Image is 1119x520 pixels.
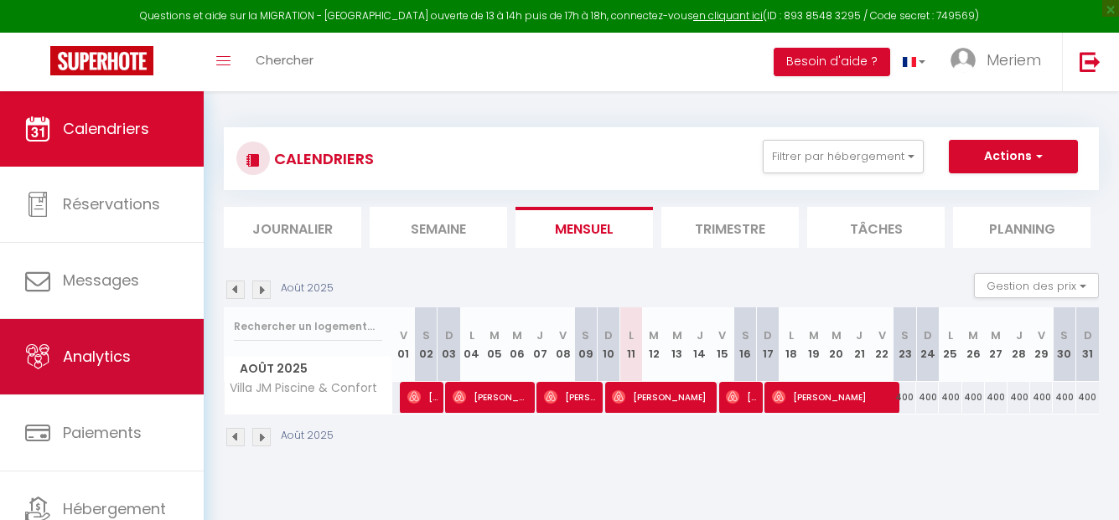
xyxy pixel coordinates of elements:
[63,118,149,139] span: Calendriers
[604,327,613,343] abbr: D
[789,327,794,343] abbr: L
[1076,382,1099,413] div: 400
[878,327,886,343] abbr: V
[407,381,438,413] span: [PERSON_NAME]
[780,307,802,382] th: 18
[1030,382,1053,413] div: 400
[281,281,334,296] p: Août 2025
[757,307,780,382] th: 17
[871,307,894,382] th: 22
[985,307,1008,382] th: 27
[953,207,1091,248] li: Planning
[688,307,711,382] th: 14
[415,307,438,382] th: 02
[629,327,634,343] abbr: L
[225,357,391,381] span: Août 2025
[529,307,552,382] th: 07
[256,51,313,69] span: Chercher
[243,33,326,91] a: Chercher
[1076,307,1099,382] th: 31
[597,307,619,382] th: 10
[1030,307,1053,382] th: 29
[649,327,659,343] abbr: M
[711,307,733,382] th: 15
[718,327,726,343] abbr: V
[1080,51,1101,72] img: logout
[924,327,932,343] abbr: D
[764,327,772,343] abbr: D
[939,307,961,382] th: 25
[949,140,1078,173] button: Actions
[831,327,842,343] abbr: M
[227,382,377,394] span: Villa JM Piscine & Confort
[802,307,825,382] th: 19
[901,327,909,343] abbr: S
[445,327,453,343] abbr: D
[672,327,682,343] abbr: M
[991,327,1001,343] abbr: M
[453,381,528,413] span: [PERSON_NAME]
[370,207,507,248] li: Semaine
[742,327,749,343] abbr: S
[612,381,710,413] span: [PERSON_NAME]
[63,346,131,367] span: Analytics
[987,49,1041,70] span: Meriem
[807,207,945,248] li: Tâches
[763,140,924,173] button: Filtrer par hébergement
[506,307,529,382] th: 06
[234,311,382,342] input: Rechercher un logement...
[726,381,756,413] span: [PERSON_NAME]
[400,327,407,343] abbr: V
[1008,382,1030,413] div: 400
[515,207,653,248] li: Mensuel
[620,307,643,382] th: 11
[63,270,139,291] span: Messages
[962,307,985,382] th: 26
[916,382,939,413] div: 400
[422,327,430,343] abbr: S
[63,193,160,214] span: Réservations
[1008,307,1030,382] th: 28
[1053,307,1075,382] th: 30
[552,307,574,382] th: 08
[1084,327,1092,343] abbr: D
[559,327,567,343] abbr: V
[948,327,953,343] abbr: L
[1053,382,1075,413] div: 400
[281,428,334,444] p: Août 2025
[974,273,1099,298] button: Gestion des prix
[938,33,1062,91] a: ... Meriem
[469,327,474,343] abbr: L
[643,307,666,382] th: 12
[916,307,939,382] th: 24
[1038,327,1045,343] abbr: V
[270,140,374,178] h3: CALENDRIERS
[666,307,688,382] th: 13
[774,48,890,76] button: Besoin d'aide ?
[224,207,361,248] li: Journalier
[544,381,597,413] span: [PERSON_NAME]
[856,327,863,343] abbr: J
[693,8,763,23] a: en cliquant ici
[848,307,871,382] th: 21
[772,381,893,413] span: [PERSON_NAME]
[1060,327,1068,343] abbr: S
[1016,327,1023,343] abbr: J
[512,327,522,343] abbr: M
[809,327,819,343] abbr: M
[63,422,142,443] span: Paiements
[661,207,799,248] li: Trimestre
[63,498,166,519] span: Hébergement
[894,382,916,413] div: 400
[825,307,847,382] th: 20
[951,48,976,73] img: ...
[962,382,985,413] div: 400
[536,327,543,343] abbr: J
[894,307,916,382] th: 23
[697,327,703,343] abbr: J
[939,382,961,413] div: 400
[574,307,597,382] th: 09
[460,307,483,382] th: 04
[968,327,978,343] abbr: M
[734,307,757,382] th: 16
